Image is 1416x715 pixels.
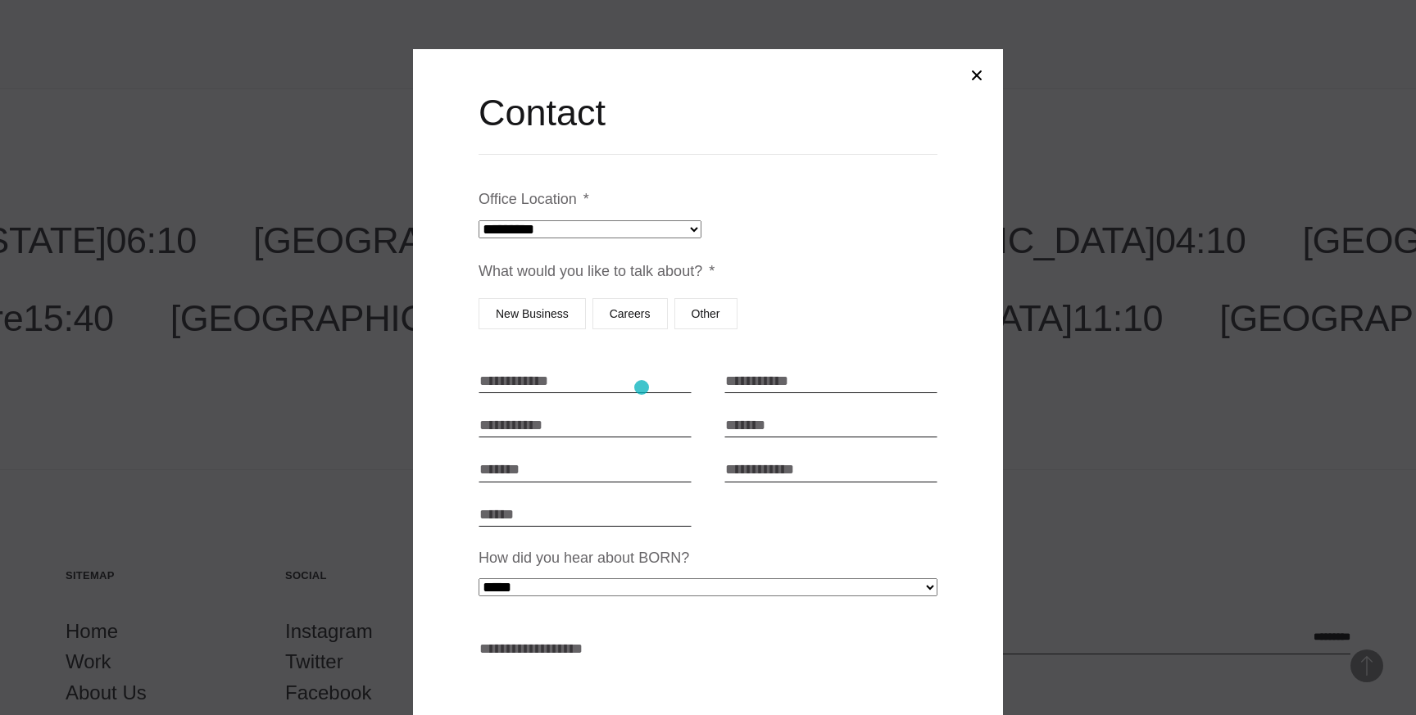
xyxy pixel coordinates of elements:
[592,298,668,329] label: Careers
[479,298,586,329] label: New Business
[674,298,737,329] label: Other
[479,88,937,138] h2: Contact
[479,190,589,209] label: Office Location
[479,549,689,568] label: How did you hear about BORN?
[479,262,715,281] label: What would you like to talk about?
